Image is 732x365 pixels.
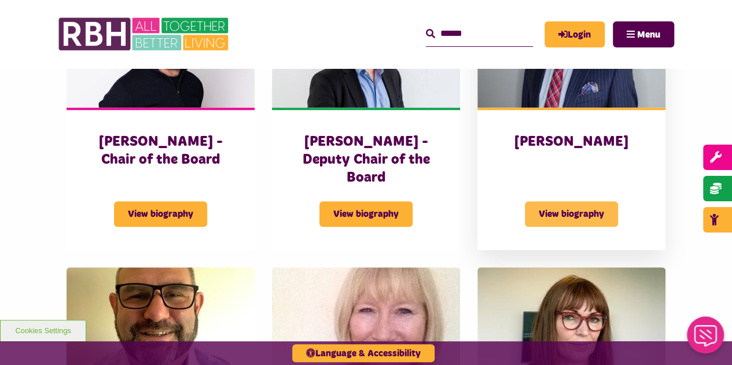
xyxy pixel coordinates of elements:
h3: [PERSON_NAME] - Chair of the Board [90,133,231,169]
span: View biography [114,201,207,227]
img: RBH [58,12,231,57]
button: Language & Accessibility [292,344,435,362]
button: Navigation [613,21,674,47]
span: Menu [637,30,660,39]
input: Search [426,21,533,46]
h3: [PERSON_NAME] [501,133,642,151]
a: MyRBH [545,21,605,47]
iframe: Netcall Web Assistant for live chat [680,313,732,365]
span: View biography [319,201,413,227]
h3: [PERSON_NAME] - Deputy Chair of the Board [295,133,437,187]
span: View biography [525,201,618,227]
